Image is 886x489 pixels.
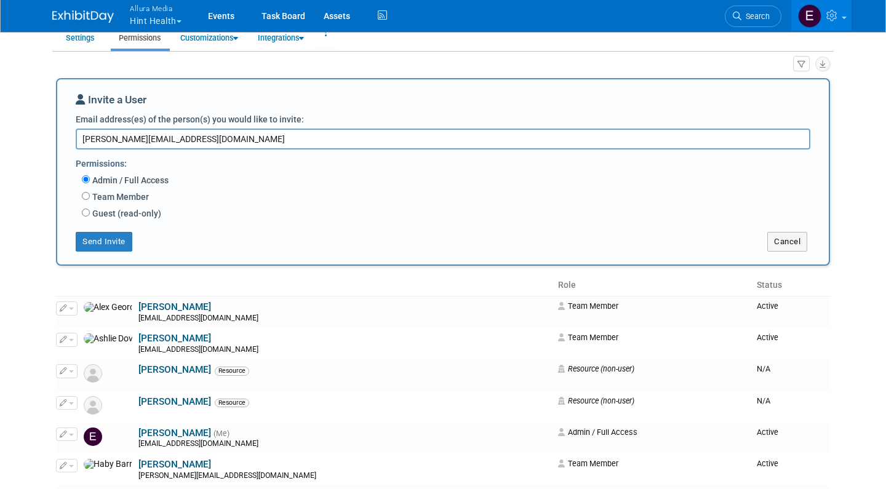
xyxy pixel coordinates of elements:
a: [PERSON_NAME] [138,301,211,312]
img: Eric Thompson [798,4,821,28]
span: Active [757,427,778,437]
img: Eric Thompson [84,427,102,446]
label: Guest (read-only) [90,207,161,220]
div: [EMAIL_ADDRESS][DOMAIN_NAME] [138,439,550,449]
span: Resource (non-user) [558,396,634,405]
span: N/A [757,396,770,405]
th: Role [553,275,752,296]
img: Haby Barry [84,459,132,470]
button: Send Invite [76,232,132,252]
img: Resource [84,396,102,415]
span: Resource [215,399,249,407]
a: Users &Permissions [111,18,169,48]
span: (Me) [214,429,229,438]
span: Team Member [558,301,618,311]
img: Alex George [84,302,132,313]
div: [PERSON_NAME][EMAIL_ADDRESS][DOMAIN_NAME] [138,471,550,481]
label: Admin / Full Access [90,174,169,186]
span: Team Member [558,333,618,342]
span: Active [757,301,778,311]
span: Allura Media [130,2,182,15]
label: Email address(es) of the person(s) you would like to invite: [76,113,304,125]
a: [PERSON_NAME] [138,364,211,375]
div: [EMAIL_ADDRESS][DOMAIN_NAME] [138,345,550,355]
a: Search [725,6,781,27]
span: Active [757,459,778,468]
button: Cancel [767,232,807,252]
a: [PERSON_NAME] [138,459,211,470]
a: [PERSON_NAME] [138,333,211,344]
img: ExhibitDay [52,10,114,23]
div: Invite a User [76,92,810,113]
img: Resource [84,364,102,383]
img: Ashlie Dover [84,333,132,344]
a: WorkspaceSettings [52,18,107,48]
label: Team Member [90,191,149,203]
th: Status [752,275,830,296]
span: Team Member [558,459,618,468]
a: [PERSON_NAME] [138,427,211,439]
span: Search [741,12,770,21]
span: Resource (non-user) [558,364,634,373]
span: Active [757,333,778,342]
div: [EMAIL_ADDRESS][DOMAIN_NAME] [138,314,550,324]
a: WorkspaceCustomizations [172,18,246,48]
span: Resource [215,367,249,375]
div: Permissions: [76,153,820,173]
a: API &Integrations [250,18,312,48]
span: Admin / Full Access [558,427,637,437]
a: [PERSON_NAME] [138,396,211,407]
span: N/A [757,364,770,373]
